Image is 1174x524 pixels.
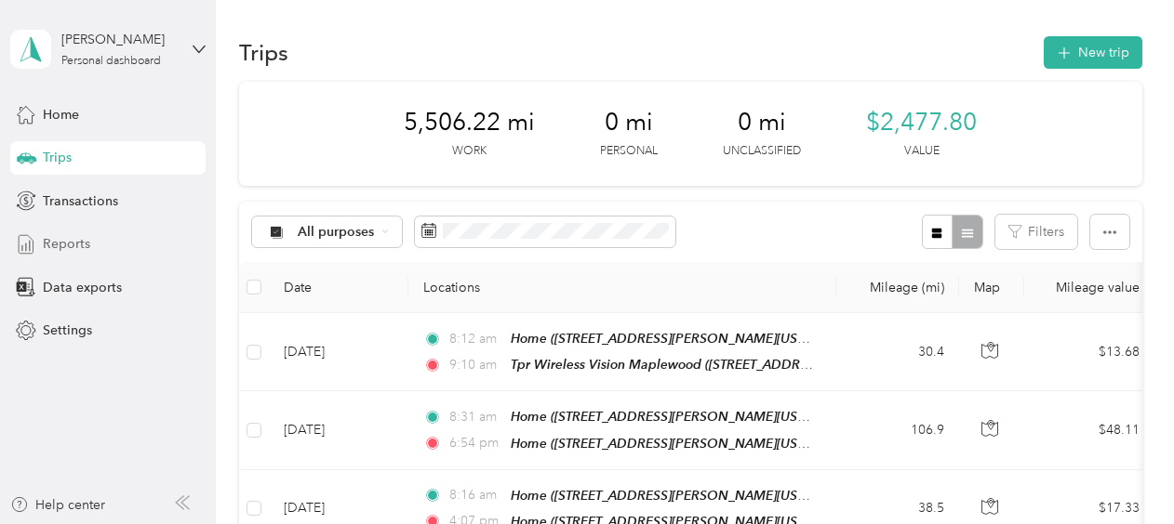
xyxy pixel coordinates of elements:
span: Home ([STREET_ADDRESS][PERSON_NAME][US_STATE]) [511,488,846,504]
button: Help center [10,495,105,515]
span: $2,477.80 [866,108,977,138]
span: 0 mi [738,108,786,138]
span: 9:10 am [449,355,502,375]
td: $48.11 [1024,391,1154,469]
th: Locations [408,262,836,313]
td: 106.9 [836,391,959,469]
h1: Trips [239,43,288,62]
span: 5,506.22 mi [404,108,535,138]
p: Work [452,143,487,160]
th: Mileage value [1024,262,1154,313]
td: [DATE] [269,391,408,469]
span: Reports [43,234,90,254]
th: Map [959,262,1024,313]
div: Personal dashboard [61,56,161,67]
span: Home [43,105,79,124]
span: Tpr Wireless Vision Maplewood ([STREET_ADDRESS]) [511,357,830,373]
td: 30.4 [836,313,959,391]
td: [DATE] [269,313,408,391]
span: All purposes [298,226,375,239]
span: 6:54 pm [449,433,502,453]
span: 8:31 am [449,407,502,427]
span: Transactions [43,191,118,211]
span: Data exports [43,278,122,297]
iframe: Everlance-gr Chat Button Frame [1070,420,1174,524]
p: Unclassified [723,143,801,160]
div: [PERSON_NAME] [61,30,178,49]
button: New trip [1044,36,1142,69]
p: Value [904,143,940,160]
p: Personal [600,143,658,160]
span: 8:16 am [449,485,502,505]
span: 0 mi [605,108,653,138]
span: Home ([STREET_ADDRESS][PERSON_NAME][US_STATE]) [511,331,846,347]
th: Date [269,262,408,313]
button: Filters [995,215,1077,249]
span: 8:12 am [449,329,502,349]
th: Mileage (mi) [836,262,959,313]
span: Settings [43,321,92,340]
span: Home ([STREET_ADDRESS][PERSON_NAME][US_STATE]) [511,409,846,425]
span: Home ([STREET_ADDRESS][PERSON_NAME][US_STATE]) [511,436,846,452]
td: $13.68 [1024,313,1154,391]
span: Trips [43,148,72,167]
